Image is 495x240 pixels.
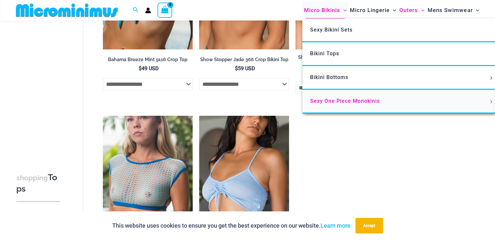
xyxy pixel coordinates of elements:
a: Micro BikinisMenu ToggleMenu Toggle [302,2,348,19]
span: Menu Toggle [390,2,396,19]
h2: Bahama Breeze Mint 9116 Crop Top [103,57,193,63]
span: Mens Swimwear [428,2,473,19]
span: Sexy Bikini Sets [310,27,352,33]
a: Show Stopper Fuchsia 366 Crop Bikini Top [296,54,385,69]
span: Menu Toggle [473,2,479,19]
span: Micro Bikinis [304,2,340,19]
span: Menu Toggle [488,76,495,80]
span: Sexy One Piece Monokinis [310,98,380,104]
span: shopping [16,174,48,182]
nav: Site Navigation [301,1,482,20]
span: Outers [399,2,418,19]
a: Show Stopper Jade 366 Crop Bikini Top [199,57,289,65]
span: $ [139,65,142,72]
a: View Shopping Cart, empty [158,3,172,18]
span: Menu Toggle [340,2,347,19]
p: This website uses cookies to ensure you get the best experience on our website. [112,221,351,231]
span: Bikini Bottoms [310,74,348,80]
img: MM SHOP LOGO FLAT [13,3,120,18]
span: Menu Toggle [418,2,424,19]
span: $ [235,65,238,72]
span: Menu Toggle [488,100,495,103]
a: Bahama Breeze Mint 9116 Crop Top [103,57,193,65]
a: Micro LingerieMenu ToggleMenu Toggle [348,2,398,19]
a: Account icon link [145,7,151,13]
span: Micro Lingerie [350,2,390,19]
h2: Show Stopper Jade 366 Crop Bikini Top [199,57,289,63]
a: OutersMenu ToggleMenu Toggle [398,2,426,19]
bdi: 59 USD [235,65,255,72]
span: Bikini Tops [310,50,339,57]
a: Learn more [321,222,351,229]
button: Accept [355,218,383,233]
h3: Tops [16,172,60,194]
a: Mens SwimwearMenu ToggleMenu Toggle [426,2,481,19]
a: Search icon link [133,6,139,14]
iframe: TrustedSite Certified [16,22,75,152]
h2: Show Stopper Fuchsia 366 Crop Bikini Top [296,54,385,66]
bdi: 49 USD [139,65,158,72]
